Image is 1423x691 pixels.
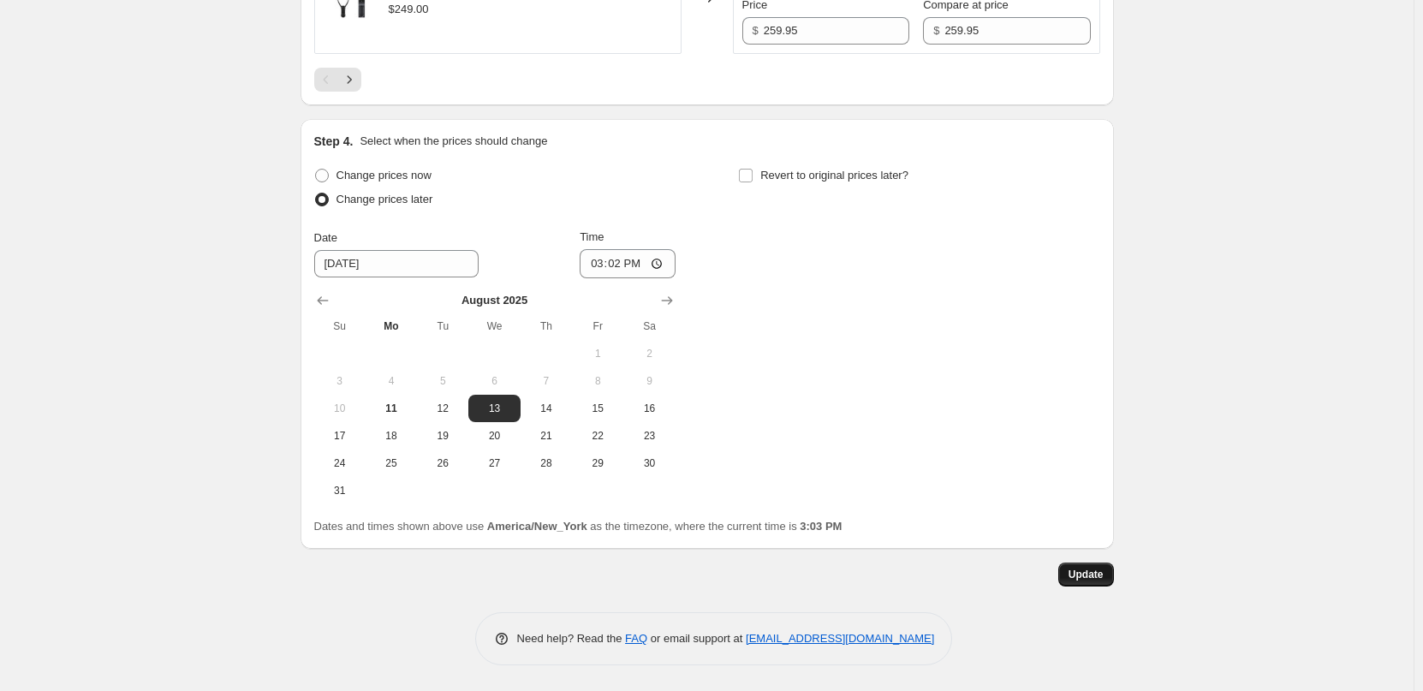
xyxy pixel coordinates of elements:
span: Update [1069,568,1104,581]
span: Time [580,230,604,243]
span: 6 [475,374,513,388]
button: Sunday August 31 2025 [314,477,366,504]
button: Saturday August 23 2025 [623,422,675,450]
span: 9 [630,374,668,388]
button: Sunday August 3 2025 [314,367,366,395]
span: 21 [527,429,565,443]
span: Th [527,319,565,333]
button: Sunday August 10 2025 [314,395,366,422]
input: 8/11/2025 [314,250,479,277]
span: 11 [372,402,410,415]
span: 5 [424,374,461,388]
span: 20 [475,429,513,443]
span: 29 [579,456,616,470]
button: Saturday August 16 2025 [623,395,675,422]
span: 25 [372,456,410,470]
a: FAQ [625,632,647,645]
span: Change prices now [336,169,432,182]
span: 23 [630,429,668,443]
span: We [475,319,513,333]
th: Monday [366,313,417,340]
span: 30 [630,456,668,470]
b: 3:03 PM [800,520,842,533]
span: 19 [424,429,461,443]
button: Monday August 4 2025 [366,367,417,395]
span: 8 [579,374,616,388]
span: 1 [579,347,616,360]
button: Friday August 29 2025 [572,450,623,477]
button: Monday August 25 2025 [366,450,417,477]
button: Next [337,68,361,92]
th: Thursday [521,313,572,340]
span: 22 [579,429,616,443]
span: $ [753,24,759,37]
span: 7 [527,374,565,388]
span: $ [933,24,939,37]
button: Friday August 22 2025 [572,422,623,450]
input: 12:00 [580,249,676,278]
button: Friday August 1 2025 [572,340,623,367]
th: Tuesday [417,313,468,340]
span: Sa [630,319,668,333]
button: Thursday August 14 2025 [521,395,572,422]
button: Update [1058,563,1114,587]
b: America/New_York [487,520,587,533]
span: 12 [424,402,461,415]
span: 27 [475,456,513,470]
button: Friday August 8 2025 [572,367,623,395]
nav: Pagination [314,68,361,92]
button: Show next month, September 2025 [655,289,679,313]
span: 18 [372,429,410,443]
button: Thursday August 21 2025 [521,422,572,450]
th: Friday [572,313,623,340]
button: Tuesday August 26 2025 [417,450,468,477]
span: Dates and times shown above use as the timezone, where the current time is [314,520,842,533]
h2: Step 4. [314,133,354,150]
span: 26 [424,456,461,470]
button: Sunday August 24 2025 [314,450,366,477]
div: $249.00 [389,1,429,18]
button: Wednesday August 20 2025 [468,422,520,450]
a: [EMAIL_ADDRESS][DOMAIN_NAME] [746,632,934,645]
button: Wednesday August 27 2025 [468,450,520,477]
span: or email support at [647,632,746,645]
button: Saturday August 30 2025 [623,450,675,477]
span: 31 [321,484,359,497]
button: Monday August 18 2025 [366,422,417,450]
span: 14 [527,402,565,415]
span: 10 [321,402,359,415]
span: Mo [372,319,410,333]
span: Date [314,231,337,244]
span: 15 [579,402,616,415]
span: Change prices later [336,193,433,206]
button: Tuesday August 5 2025 [417,367,468,395]
span: 16 [630,402,668,415]
span: Tu [424,319,461,333]
button: Sunday August 17 2025 [314,422,366,450]
span: 2 [630,347,668,360]
span: 24 [321,456,359,470]
button: Thursday August 7 2025 [521,367,572,395]
button: Saturday August 9 2025 [623,367,675,395]
p: Select when the prices should change [360,133,547,150]
button: Today Monday August 11 2025 [366,395,417,422]
th: Wednesday [468,313,520,340]
button: Tuesday August 12 2025 [417,395,468,422]
button: Thursday August 28 2025 [521,450,572,477]
th: Sunday [314,313,366,340]
span: Need help? Read the [517,632,626,645]
button: Friday August 15 2025 [572,395,623,422]
span: 13 [475,402,513,415]
span: 28 [527,456,565,470]
span: Fr [579,319,616,333]
button: Show previous month, July 2025 [311,289,335,313]
button: Wednesday August 6 2025 [468,367,520,395]
span: Revert to original prices later? [760,169,908,182]
span: 4 [372,374,410,388]
span: 17 [321,429,359,443]
button: Saturday August 2 2025 [623,340,675,367]
span: Su [321,319,359,333]
span: 3 [321,374,359,388]
button: Wednesday August 13 2025 [468,395,520,422]
button: Tuesday August 19 2025 [417,422,468,450]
